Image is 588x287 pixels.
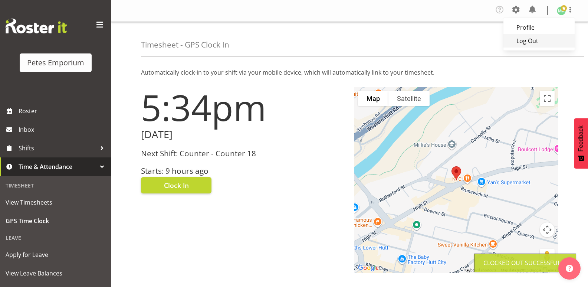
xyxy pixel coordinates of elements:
button: Feedback - Show survey [574,118,588,169]
div: Petes Emporium [27,57,84,68]
div: Timesheet [2,178,109,193]
h3: Starts: 9 hours ago [141,167,345,175]
span: View Timesheets [6,197,106,208]
h1: 5:34pm [141,87,345,127]
span: Feedback [578,125,584,151]
span: Roster [19,105,108,117]
a: Apply for Leave [2,245,109,264]
h3: Next Shift: Counter - Counter 18 [141,149,345,158]
span: Time & Attendance [19,161,96,172]
a: Log Out [503,34,575,48]
span: Shifts [19,143,96,154]
a: GPS Time Clock [2,212,109,230]
span: Clock In [164,180,189,190]
img: melanie-richardson713.jpg [557,6,566,15]
a: Open this area in Google Maps (opens a new window) [356,263,381,273]
button: Map camera controls [540,222,555,237]
button: Show satellite imagery [388,91,430,106]
a: Profile [503,21,575,34]
p: Automatically clock-in to your shift via your mobile device, which will automatically link to you... [141,68,558,77]
span: Apply for Leave [6,249,106,260]
a: View Leave Balances [2,264,109,283]
div: Leave [2,230,109,245]
button: Clock In [141,177,211,193]
button: Toggle fullscreen view [540,91,555,106]
span: GPS Time Clock [6,215,106,226]
span: View Leave Balances [6,268,106,279]
img: Google [356,263,381,273]
h4: Timesheet - GPS Clock In [141,40,229,49]
h2: [DATE] [141,129,345,140]
img: Rosterit website logo [6,19,67,33]
button: Keyboard shortcuts [464,268,496,273]
span: Inbox [19,124,108,135]
button: Drag Pegman onto the map to open Street View [540,249,555,264]
div: Clocked out Successfully [483,258,567,267]
button: Show street map [358,91,388,106]
img: help-xxl-2.png [566,265,573,272]
a: View Timesheets [2,193,109,212]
